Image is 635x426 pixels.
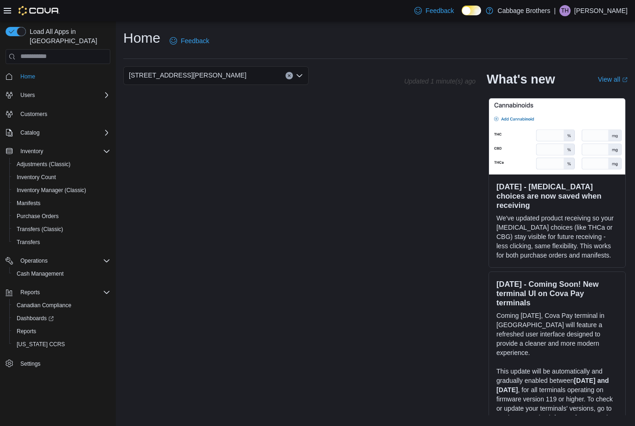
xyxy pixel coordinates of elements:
[17,255,51,266] button: Operations
[9,312,114,325] a: Dashboards
[9,197,114,210] button: Manifests
[9,184,114,197] button: Inventory Manager (Classic)
[496,213,618,260] p: We've updated product receiving so your [MEDICAL_DATA] choices (like THCa or CBG) stay visible fo...
[17,127,43,138] button: Catalog
[26,27,110,45] span: Load All Apps in [GEOGRAPHIC_DATA]
[286,72,293,79] button: Clear input
[496,367,618,422] p: This update will be automatically and gradually enabled between , for all terminals operating on ...
[129,70,247,81] span: [STREET_ADDRESS][PERSON_NAME]
[13,339,69,350] a: [US_STATE] CCRS
[17,341,65,348] span: [US_STATE] CCRS
[17,71,110,82] span: Home
[13,237,110,248] span: Transfers
[13,185,90,196] a: Inventory Manager (Classic)
[17,357,110,369] span: Settings
[622,77,628,83] svg: External link
[296,72,303,79] button: Open list of options
[17,226,63,233] span: Transfers (Classic)
[17,213,59,220] span: Purchase Orders
[13,159,110,170] span: Adjustments (Classic)
[2,254,114,267] button: Operations
[13,268,110,279] span: Cash Management
[17,90,38,101] button: Users
[13,339,110,350] span: Washington CCRS
[13,237,44,248] a: Transfers
[17,255,110,266] span: Operations
[13,326,110,337] span: Reports
[19,6,60,15] img: Cova
[17,200,40,207] span: Manifests
[13,326,40,337] a: Reports
[2,286,114,299] button: Reports
[17,90,110,101] span: Users
[13,211,110,222] span: Purchase Orders
[9,236,114,249] button: Transfers
[13,300,110,311] span: Canadian Compliance
[17,108,110,120] span: Customers
[2,145,114,158] button: Inventory
[9,171,114,184] button: Inventory Count
[123,29,160,47] h1: Home
[17,270,63,278] span: Cash Management
[13,224,110,235] span: Transfers (Classic)
[20,289,40,296] span: Reports
[17,146,47,157] button: Inventory
[17,146,110,157] span: Inventory
[2,126,114,139] button: Catalog
[13,313,57,324] a: Dashboards
[17,71,39,82] a: Home
[13,300,75,311] a: Canadian Compliance
[9,223,114,236] button: Transfers (Classic)
[20,360,40,368] span: Settings
[13,313,110,324] span: Dashboards
[574,5,628,16] p: [PERSON_NAME]
[20,110,47,118] span: Customers
[17,358,44,369] a: Settings
[561,5,569,16] span: TH
[17,328,36,335] span: Reports
[9,267,114,280] button: Cash Management
[13,198,110,209] span: Manifests
[181,36,209,45] span: Feedback
[496,311,618,357] p: Coming [DATE], Cova Pay terminal in [GEOGRAPHIC_DATA] will feature a refreshed user interface des...
[13,172,60,183] a: Inventory Count
[559,5,571,16] div: Torrie Harris
[411,1,457,20] a: Feedback
[17,174,56,181] span: Inventory Count
[17,161,70,168] span: Adjustments (Classic)
[17,315,54,322] span: Dashboards
[13,172,110,183] span: Inventory Count
[9,325,114,338] button: Reports
[13,268,67,279] a: Cash Management
[496,377,609,394] strong: [DATE] and [DATE]
[13,159,74,170] a: Adjustments (Classic)
[20,129,39,136] span: Catalog
[20,257,48,265] span: Operations
[17,109,51,120] a: Customers
[496,279,618,307] h3: [DATE] - Coming Soon! New terminal UI on Cova Pay terminals
[9,338,114,351] button: [US_STATE] CCRS
[404,77,476,85] p: Updated 1 minute(s) ago
[6,66,110,394] nav: Complex example
[2,70,114,83] button: Home
[13,224,67,235] a: Transfers (Classic)
[13,185,110,196] span: Inventory Manager (Classic)
[17,302,71,309] span: Canadian Compliance
[17,239,40,246] span: Transfers
[462,6,481,15] input: Dark Mode
[2,89,114,102] button: Users
[554,5,556,16] p: |
[17,287,44,298] button: Reports
[13,211,63,222] a: Purchase Orders
[13,198,44,209] a: Manifests
[425,6,454,15] span: Feedback
[2,107,114,121] button: Customers
[17,187,86,194] span: Inventory Manager (Classic)
[17,127,110,138] span: Catalog
[598,76,628,83] a: View allExternal link
[487,72,555,87] h2: What's new
[20,91,35,99] span: Users
[9,210,114,223] button: Purchase Orders
[20,73,35,80] span: Home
